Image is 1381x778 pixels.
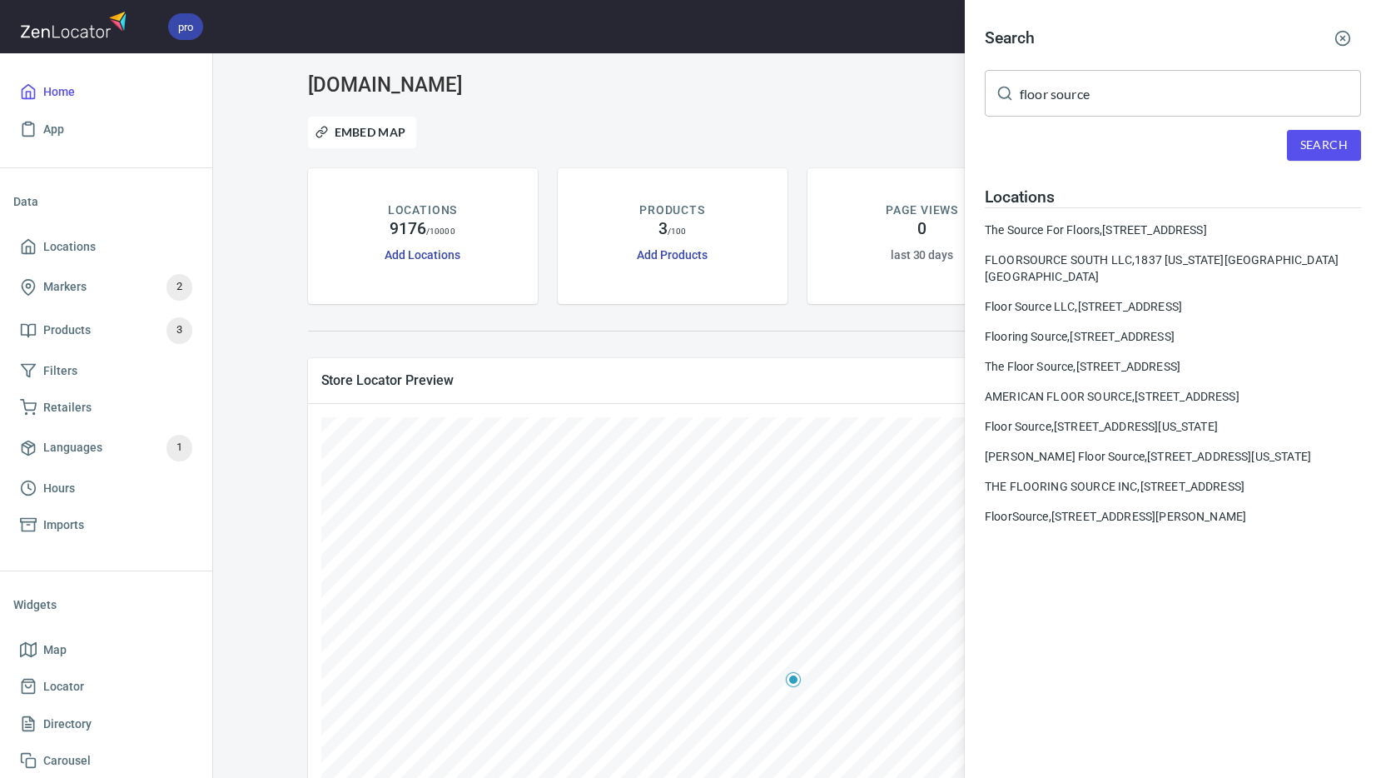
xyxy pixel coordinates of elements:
[1020,70,1361,117] input: Search for locations, markers or anything you want
[985,298,1361,315] a: Floor Source LLC,[STREET_ADDRESS]
[985,448,1361,465] div: [PERSON_NAME] Floor Source, [STREET_ADDRESS][US_STATE]
[985,252,1361,285] div: FLOORSOURCE SOUTH LLC, 1837 [US_STATE][GEOGRAPHIC_DATA] [GEOGRAPHIC_DATA]
[985,418,1361,435] div: Floor Source, [STREET_ADDRESS][US_STATE]
[985,388,1361,405] a: AMERICAN FLOOR SOURCE,[STREET_ADDRESS]
[985,448,1361,465] a: [PERSON_NAME] Floor Source,[STREET_ADDRESS][US_STATE]
[985,478,1361,495] div: THE FLOORING SOURCE INC, [STREET_ADDRESS]
[1287,130,1361,161] button: Search
[985,222,1361,238] div: The Source For Floors, [STREET_ADDRESS]
[985,252,1361,285] a: FLOORSOURCE SOUTH LLC,1837 [US_STATE][GEOGRAPHIC_DATA] [GEOGRAPHIC_DATA]
[985,478,1361,495] a: THE FLOORING SOURCE INC,[STREET_ADDRESS]
[985,388,1361,405] div: AMERICAN FLOOR SOURCE, [STREET_ADDRESS]
[985,508,1361,525] div: FloorSource, [STREET_ADDRESS][PERSON_NAME]
[985,418,1361,435] a: Floor Source,[STREET_ADDRESS][US_STATE]
[985,298,1361,315] div: Floor Source LLC, [STREET_ADDRESS]
[985,28,1035,48] h4: Search
[985,328,1361,345] div: Flooring Source, [STREET_ADDRESS]
[985,222,1361,238] a: The Source For Floors,[STREET_ADDRESS]
[985,187,1361,207] h4: Locations
[985,358,1361,375] div: The Floor Source, [STREET_ADDRESS]
[985,508,1361,525] a: FloorSource,[STREET_ADDRESS][PERSON_NAME]
[1300,135,1348,156] span: Search
[985,328,1361,345] a: Flooring Source,[STREET_ADDRESS]
[985,358,1361,375] a: The Floor Source,[STREET_ADDRESS]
